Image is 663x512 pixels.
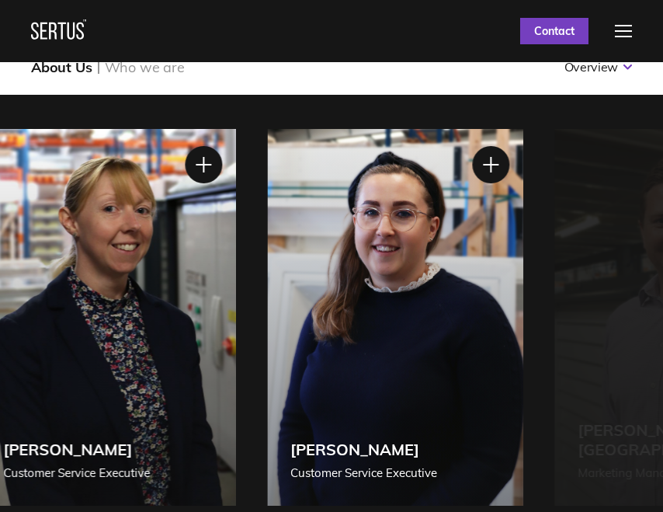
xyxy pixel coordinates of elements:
div: Customer Service Executive [290,464,437,482]
div: Chat-Widget [585,437,663,512]
div: Customer Service Executive [3,464,150,482]
div: Who we are [105,58,185,76]
div: Overview [564,59,618,75]
div: About Us [31,58,92,76]
iframe: Chat Widget [585,437,663,512]
div: [PERSON_NAME] [3,440,150,459]
a: Contact [520,18,588,44]
div: [PERSON_NAME] [290,440,437,459]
